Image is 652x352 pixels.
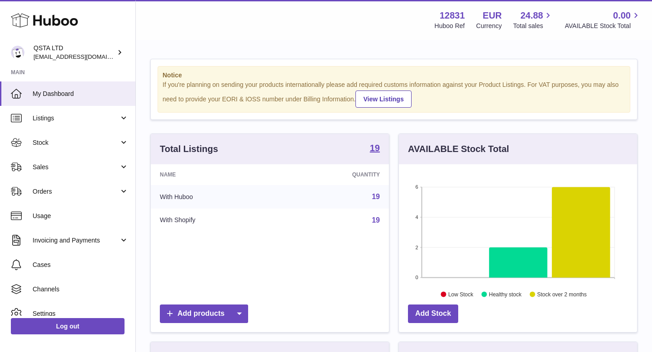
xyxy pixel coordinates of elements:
span: [EMAIL_ADDRESS][DOMAIN_NAME] [34,53,133,60]
a: Add products [160,304,248,323]
td: With Shopify [151,209,279,232]
a: 19 [370,143,380,154]
th: Name [151,164,279,185]
img: rodcp10@gmail.com [11,46,24,59]
span: Channels [33,285,129,294]
a: 24.88 Total sales [513,10,553,30]
h3: Total Listings [160,143,218,155]
span: 24.88 [520,10,543,22]
a: View Listings [355,90,411,108]
text: 0 [415,275,418,280]
strong: Notice [163,71,625,80]
a: Add Stock [408,304,458,323]
span: Sales [33,163,119,171]
span: Settings [33,309,129,318]
div: If you're planning on sending your products internationally please add required customs informati... [163,81,625,108]
text: 2 [415,244,418,250]
a: Log out [11,318,125,334]
div: Currency [476,22,502,30]
text: 4 [415,214,418,220]
strong: EUR [483,10,502,22]
text: Stock over 2 months [537,291,586,297]
a: 19 [372,216,380,224]
th: Quantity [279,164,389,185]
a: 19 [372,193,380,200]
span: 0.00 [613,10,631,22]
div: Huboo Ref [435,22,465,30]
span: Stock [33,138,119,147]
span: Usage [33,212,129,220]
h3: AVAILABLE Stock Total [408,143,509,155]
strong: 19 [370,143,380,152]
td: With Huboo [151,185,279,209]
span: Cases [33,261,129,269]
span: Listings [33,114,119,123]
span: My Dashboard [33,90,129,98]
text: Low Stock [448,291,474,297]
text: Healthy stock [489,291,522,297]
strong: 12831 [440,10,465,22]
div: QSTA LTD [34,44,115,61]
text: 6 [415,184,418,190]
span: AVAILABLE Stock Total [565,22,641,30]
span: Orders [33,187,119,196]
span: Invoicing and Payments [33,236,119,245]
a: 0.00 AVAILABLE Stock Total [565,10,641,30]
span: Total sales [513,22,553,30]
